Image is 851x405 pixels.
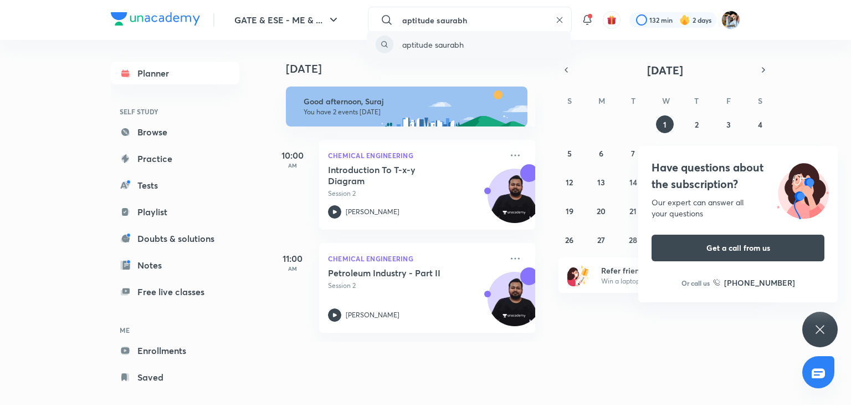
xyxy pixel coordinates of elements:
[402,39,464,50] p: aptitude saurabh
[652,159,824,193] h4: Have questions about the subscription?
[713,277,795,288] a: [PHONE_NUMBER]
[652,235,824,261] button: Get a call from us
[652,197,824,219] div: Our expert can answer all your questions
[724,277,795,288] h6: [PHONE_NUMBER]
[681,278,710,288] p: Or call us
[367,31,571,58] a: aptitude saurabh
[768,159,838,219] img: ttu_illustration_new.svg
